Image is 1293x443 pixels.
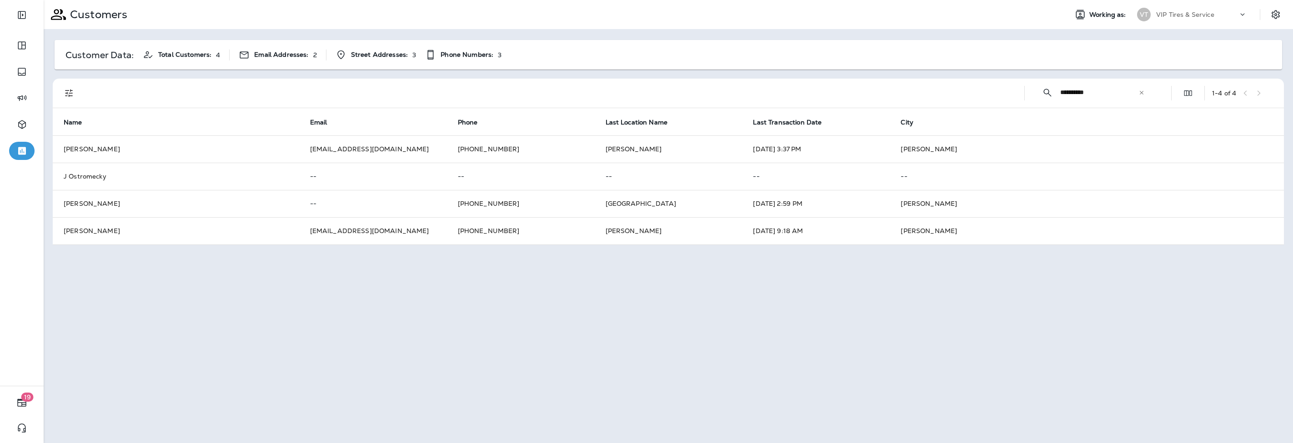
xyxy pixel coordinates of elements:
button: 19 [9,393,35,412]
button: Edit Fields [1179,84,1197,102]
span: [PERSON_NAME] [606,145,662,153]
td: J Ostromecky [53,163,299,190]
span: Total Customers: [158,51,211,59]
td: [PERSON_NAME] [890,190,1284,217]
p: Customers [66,8,127,21]
p: 2 [313,51,317,59]
td: [PHONE_NUMBER] [447,135,595,163]
p: -- [753,173,879,180]
span: Last Location Name [606,119,668,126]
span: Email [310,118,339,126]
td: [EMAIL_ADDRESS][DOMAIN_NAME] [299,135,447,163]
td: [PERSON_NAME] [53,190,299,217]
span: Working as: [1089,11,1128,19]
p: 4 [216,51,220,59]
p: 3 [412,51,416,59]
p: -- [310,200,436,207]
p: VIP Tires & Service [1156,11,1214,18]
span: Last Location Name [606,118,680,126]
span: 19 [21,393,34,402]
td: [DATE] 9:18 AM [742,217,890,244]
span: Email Addresses: [254,51,308,59]
button: Settings [1268,6,1284,23]
span: City [901,118,925,126]
div: 1 - 4 of 4 [1212,90,1236,97]
span: City [901,119,913,126]
td: [PHONE_NUMBER] [447,217,595,244]
span: Last Transaction Date [753,118,833,126]
p: -- [310,173,436,180]
span: Phone Numbers: [441,51,493,59]
div: VT [1137,8,1151,21]
td: [PHONE_NUMBER] [447,190,595,217]
td: [PERSON_NAME] [890,135,1284,163]
span: [PERSON_NAME] [606,227,662,235]
p: -- [606,173,732,180]
td: [DATE] 2:59 PM [742,190,890,217]
td: [PERSON_NAME] [890,217,1284,244]
button: Collapse Search [1038,84,1057,102]
span: Email [310,119,327,126]
span: Phone [458,118,490,126]
span: Name [64,118,94,126]
p: 3 [498,51,501,59]
button: Filters [60,84,78,102]
span: Name [64,119,82,126]
td: [PERSON_NAME] [53,217,299,244]
span: Phone [458,119,478,126]
td: [DATE] 3:37 PM [742,135,890,163]
button: Expand Sidebar [9,6,35,24]
td: [PERSON_NAME] [53,135,299,163]
td: [EMAIL_ADDRESS][DOMAIN_NAME] [299,217,447,244]
p: Customer Data: [65,51,134,59]
span: [GEOGRAPHIC_DATA] [606,199,676,208]
p: -- [458,173,584,180]
span: Street Addresses: [351,51,408,59]
p: -- [901,173,1273,180]
span: Last Transaction Date [753,119,822,126]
